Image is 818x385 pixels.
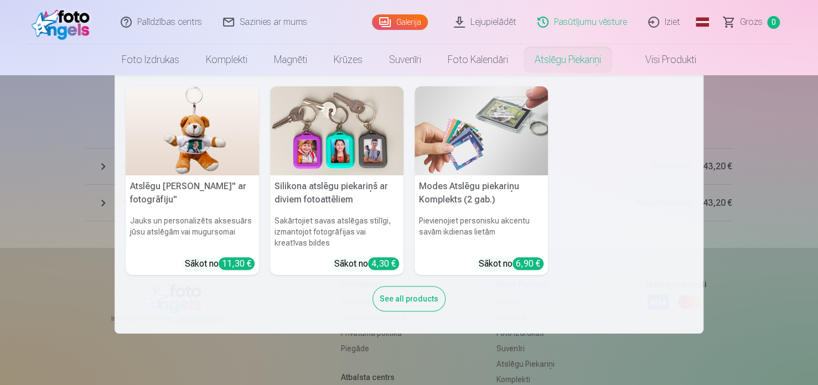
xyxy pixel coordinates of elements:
img: Silikona atslēgu piekariņš ar diviem fotoattēliem [270,86,403,175]
div: 11,30 € [219,257,255,270]
div: 6,90 € [512,257,543,270]
h5: Modes Atslēgu piekariņu Komplekts (2 gab.) [415,175,548,211]
a: Foto izdrukas [108,44,193,75]
h6: Pievienojiet personisku akcentu savām ikdienas lietām [415,211,548,253]
div: 4,30 € [368,257,399,270]
span: Grozs [740,15,763,29]
div: Sākot no [185,257,255,270]
a: Galerija [372,14,428,30]
a: Suvenīri [376,44,434,75]
a: Krūzes [320,44,376,75]
img: Modes Atslēgu piekariņu Komplekts (2 gab.) [415,86,548,175]
a: Foto kalendāri [434,44,521,75]
h6: Jauks un personalizēts aksesuārs jūsu atslēgām vai mugursomai [126,211,259,253]
a: Silikona atslēgu piekariņš ar diviem fotoattēliemSilikona atslēgu piekariņš ar diviem fotoattēlie... [270,86,403,275]
a: Modes Atslēgu piekariņu Komplekts (2 gab.)Modes Atslēgu piekariņu Komplekts (2 gab.)Pievienojiet ... [415,86,548,275]
a: See all products [372,292,446,304]
div: See all products [372,286,446,311]
img: /fa1 [32,4,95,40]
a: Magnēti [261,44,320,75]
h5: Silikona atslēgu piekariņš ar diviem fotoattēliem [270,175,403,211]
a: Komplekti [193,44,261,75]
img: Atslēgu piekariņš Lācītis" ar fotogrāfiju" [126,86,259,175]
div: Sākot no [334,257,399,270]
a: Visi produkti [614,44,710,75]
h6: Sakārtojiet savas atslēgas stilīgi, izmantojot fotogrāfijas vai kreatīvas bildes [270,211,403,253]
a: Atslēgu piekariņš Lācītis" ar fotogrāfiju"Atslēgu [PERSON_NAME]" ar fotogrāfiju"Jauks un personal... [126,86,259,275]
a: Atslēgu piekariņi [521,44,614,75]
span: 0 [767,16,780,29]
h5: Atslēgu [PERSON_NAME]" ar fotogrāfiju" [126,175,259,211]
div: Sākot no [479,257,543,270]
